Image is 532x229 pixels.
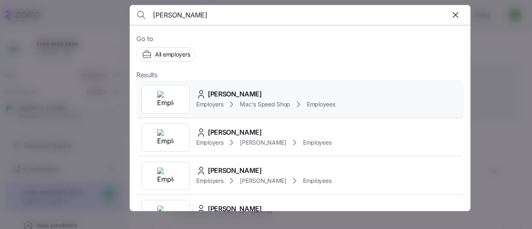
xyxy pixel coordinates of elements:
span: [PERSON_NAME] [208,127,262,138]
span: All employers [155,50,190,59]
span: Employees [303,177,331,185]
span: Employers [196,100,223,108]
span: Employees [307,100,335,108]
span: Employers [196,138,223,147]
button: All employers [136,47,195,62]
span: Go to [136,34,464,44]
span: Employers [196,177,223,185]
img: Employer logo [157,129,174,146]
span: Results [136,70,158,80]
span: [PERSON_NAME] [240,177,286,185]
span: [PERSON_NAME] [208,165,262,176]
img: Employer logo [157,167,174,184]
span: [PERSON_NAME] [208,204,262,214]
span: Employees [303,138,331,147]
span: [PERSON_NAME] [208,89,262,99]
span: Mac's Speed Shop [240,100,290,108]
img: Employer logo [157,206,174,222]
span: [PERSON_NAME] [240,138,286,147]
img: Employer logo [157,91,174,108]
